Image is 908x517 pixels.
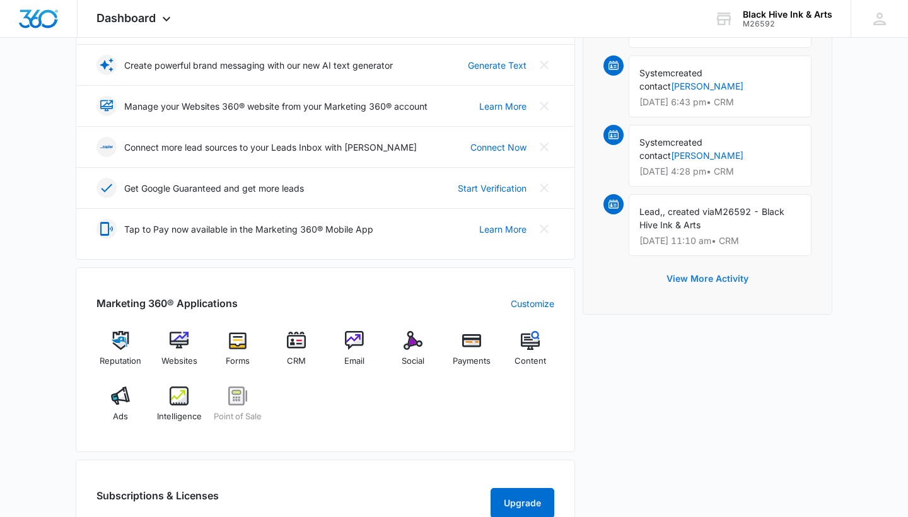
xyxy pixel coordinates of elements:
span: Websites [161,355,197,368]
a: Point of Sale [214,386,262,432]
span: System [639,67,670,78]
h2: Marketing 360® Applications [96,296,238,311]
p: Create powerful brand messaging with our new AI text generator [124,59,393,72]
a: Reputation [96,331,145,376]
span: Reputation [100,355,141,368]
a: Learn More [479,223,527,236]
a: Websites [155,331,204,376]
a: Start Verification [458,182,527,195]
p: Connect more lead sources to your Leads Inbox with [PERSON_NAME] [124,141,417,154]
a: Connect Now [470,141,527,154]
a: Payments [448,331,496,376]
span: CRM [287,355,306,368]
span: , created via [663,206,714,217]
a: Intelligence [155,386,204,432]
p: Get Google Guaranteed and get more leads [124,182,304,195]
span: Dashboard [96,11,156,25]
span: Email [344,355,364,368]
p: Manage your Websites 360® website from your Marketing 360® account [124,100,428,113]
button: View More Activity [654,264,761,294]
button: Close [534,55,554,75]
a: Ads [96,386,145,432]
span: System [639,137,670,148]
span: created contact [639,67,702,91]
a: Content [506,331,554,376]
span: created contact [639,137,702,161]
h2: Subscriptions & Licenses [96,488,219,513]
a: Customize [511,297,554,310]
button: Close [534,96,554,116]
p: Tap to Pay now available in the Marketing 360® Mobile App [124,223,373,236]
div: account name [743,9,832,20]
span: Lead, [639,206,663,217]
a: [PERSON_NAME] [671,81,743,91]
span: Forms [226,355,250,368]
div: account id [743,20,832,28]
span: Social [402,355,424,368]
button: Close [534,178,554,198]
a: Social [389,331,438,376]
span: Intelligence [157,410,202,423]
p: [DATE] 4:28 pm • CRM [639,167,801,176]
p: [DATE] 6:43 pm • CRM [639,98,801,107]
a: Learn More [479,100,527,113]
a: Forms [214,331,262,376]
span: Payments [453,355,491,368]
a: Email [330,331,379,376]
a: CRM [272,331,320,376]
span: Ads [113,410,128,423]
button: Close [534,219,554,239]
span: Content [515,355,546,368]
p: [DATE] 11:10 am • CRM [639,236,801,245]
a: [PERSON_NAME] [671,150,743,161]
span: Point of Sale [214,410,262,423]
a: Generate Text [468,59,527,72]
button: Close [534,137,554,157]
